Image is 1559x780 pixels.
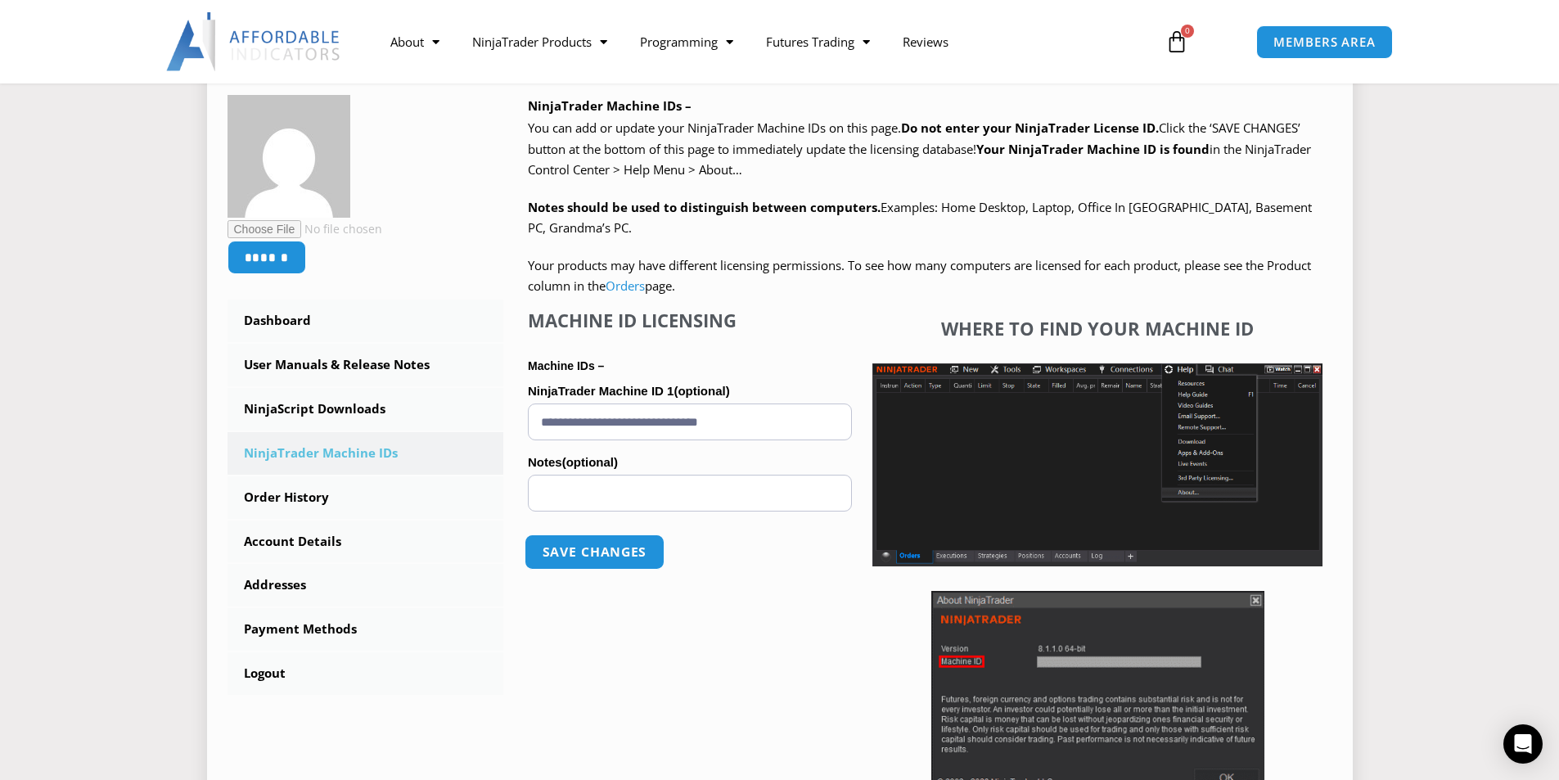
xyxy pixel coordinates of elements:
img: Screenshot 2025-01-17 1155544 | Affordable Indicators – NinjaTrader [872,363,1322,566]
a: Reviews [886,23,965,61]
a: Dashboard [228,300,504,342]
a: Account Details [228,521,504,563]
span: Your products may have different licensing permissions. To see how many computers are licensed fo... [528,257,1311,295]
span: 0 [1181,25,1194,38]
span: MEMBERS AREA [1273,36,1376,48]
a: Addresses [228,564,504,606]
strong: Machine IDs – [528,359,604,372]
span: Examples: Home Desktop, Laptop, Office In [GEOGRAPHIC_DATA], Basement PC, Grandma’s PC. [528,199,1312,237]
label: Notes [528,450,852,475]
a: Futures Trading [750,23,886,61]
a: Order History [228,476,504,519]
a: NinjaTrader Products [456,23,624,61]
span: Click the ‘SAVE CHANGES’ button at the bottom of this page to immediately update the licensing da... [528,119,1311,178]
span: (optional) [674,384,729,398]
img: 28b23b3835f89d25cae24c1413cbca66bdf3f5c70972921013aa55ae0ea97a63 [228,95,350,218]
a: Logout [228,652,504,695]
img: LogoAI | Affordable Indicators – NinjaTrader [166,12,342,71]
a: NinjaScript Downloads [228,388,504,431]
nav: Account pages [228,300,504,695]
label: NinjaTrader Machine ID 1 [528,379,852,404]
div: Open Intercom Messenger [1503,724,1543,764]
b: Do not enter your NinjaTrader License ID. [901,119,1159,136]
a: Orders [606,277,645,294]
nav: Menu [374,23,1147,61]
a: MEMBERS AREA [1256,25,1393,59]
a: About [374,23,456,61]
a: User Manuals & Release Notes [228,344,504,386]
span: (optional) [562,455,618,469]
a: Payment Methods [228,608,504,651]
b: NinjaTrader Machine IDs – [528,97,692,114]
strong: Notes should be used to distinguish between computers. [528,199,881,215]
a: Programming [624,23,750,61]
a: 0 [1141,18,1213,65]
button: Save changes [525,534,665,570]
h4: Machine ID Licensing [528,309,852,331]
strong: Your NinjaTrader Machine ID is found [976,141,1210,157]
h4: Where to find your Machine ID [872,318,1322,339]
a: NinjaTrader Machine IDs [228,432,504,475]
span: You can add or update your NinjaTrader Machine IDs on this page. [528,119,901,136]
